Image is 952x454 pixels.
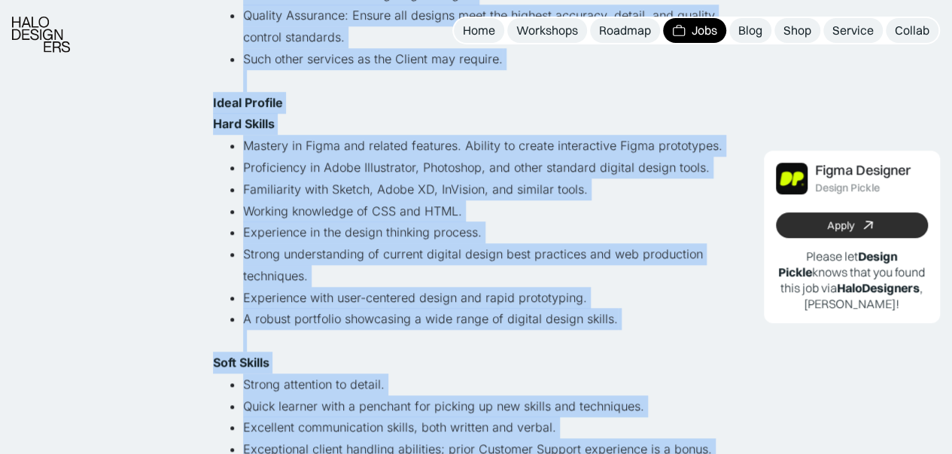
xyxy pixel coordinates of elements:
a: Collab [886,18,938,43]
li: Excellent communication skills, both written and verbal. [243,416,740,438]
li: Quick learner with a penchant for picking up new skills and techniques. [243,395,740,417]
li: Familiarity with Sketch, Adobe XD, InVision, and similar tools. [243,178,740,200]
li: Working knowledge of CSS and HTML. [243,200,740,222]
div: Shop [783,23,811,38]
a: Apply [776,212,929,238]
a: Home [454,18,504,43]
li: Experience with user-centered design and rapid prototyping. [243,287,740,309]
div: Collab [895,23,929,38]
img: Job Image [776,163,808,194]
strong: Ideal Profile Hard Skills [213,95,283,132]
div: Apply [827,219,854,232]
li: Proficiency in Adobe Illustrator, Photoshop, and other standard digital design tools. [243,157,740,178]
p: Please let knows that you found this job via , [PERSON_NAME]! [776,248,929,311]
a: Roadmap [590,18,660,43]
div: Workshops [516,23,578,38]
b: HaloDesigners [837,280,920,295]
li: Mastery in Figma and related features. Ability to create interactive Figma prototypes. [243,135,740,157]
a: Shop [774,18,820,43]
li: Such other services as the Client may require. [243,48,740,92]
div: Roadmap [599,23,651,38]
a: Service [823,18,883,43]
div: Home [463,23,495,38]
div: Service [832,23,874,38]
li: Experience in the design thinking process. [243,221,740,243]
div: Figma Designer [815,163,911,178]
div: Jobs [692,23,717,38]
b: Design Pickle [778,248,897,279]
a: Workshops [507,18,587,43]
div: Design Pickle [815,181,880,194]
strong: Soft Skills [213,355,269,370]
li: Strong understanding of current digital design best practices and web production techniques. [243,243,740,287]
li: A robust portfolio showcasing a wide range of digital design skills. [243,308,740,352]
a: Jobs [663,18,726,43]
a: Blog [729,18,771,43]
li: Strong attention to detail. [243,373,740,395]
div: Blog [738,23,762,38]
li: Quality Assurance: Ensure all designs meet the highest accuracy, detail, and quality control stan... [243,5,740,48]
